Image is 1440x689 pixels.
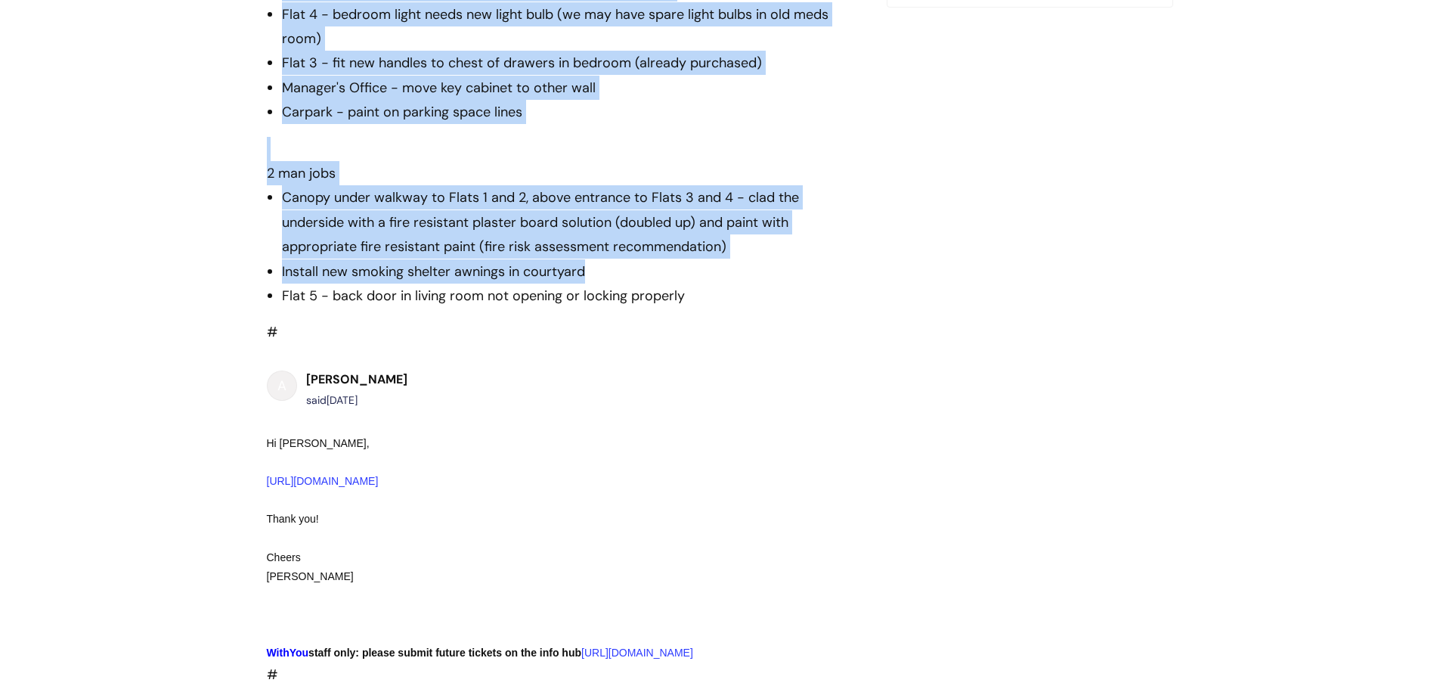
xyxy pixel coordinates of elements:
div: said [306,391,407,410]
strong: staff only: please submit future tickets on the info hub [267,647,582,659]
div: Hi [PERSON_NAME], [267,434,810,492]
a: [URL][DOMAIN_NAME] [581,647,693,659]
span: 2 man jobs [267,164,336,182]
div: A [267,371,297,401]
span: Canopy under walkway to Flats 1 and 2, above entrance to Flats 3 and 4 - clad the underside with ... [282,188,799,256]
div: # [267,434,810,687]
div: Cheers [267,548,810,567]
span: Flat 4 - bedroom light needs new light bulb (we may have spare light bulbs in old meds room) [282,5,828,48]
div: [PERSON_NAME] [267,567,810,586]
span: Carpark - paint on parking space lines [282,103,522,121]
span: WithYou [267,647,309,659]
a: [URL][DOMAIN_NAME] [267,475,379,487]
b: [PERSON_NAME] [306,371,407,387]
span: Manager's Office - move key cabinet to other wall [282,79,596,97]
span: Flat 5 - back door in living room not opening or locking properly [282,287,685,305]
span: Install new smoking shelter awnings in courtyard [282,262,585,281]
div: Thank you! [267,510,810,529]
span: Tue, 29 Jul, 2025 at 3:02 PM [327,393,358,407]
span: Flat 3 - fit new handles to chest of drawers in bedroom (already purchased) [282,54,762,72]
